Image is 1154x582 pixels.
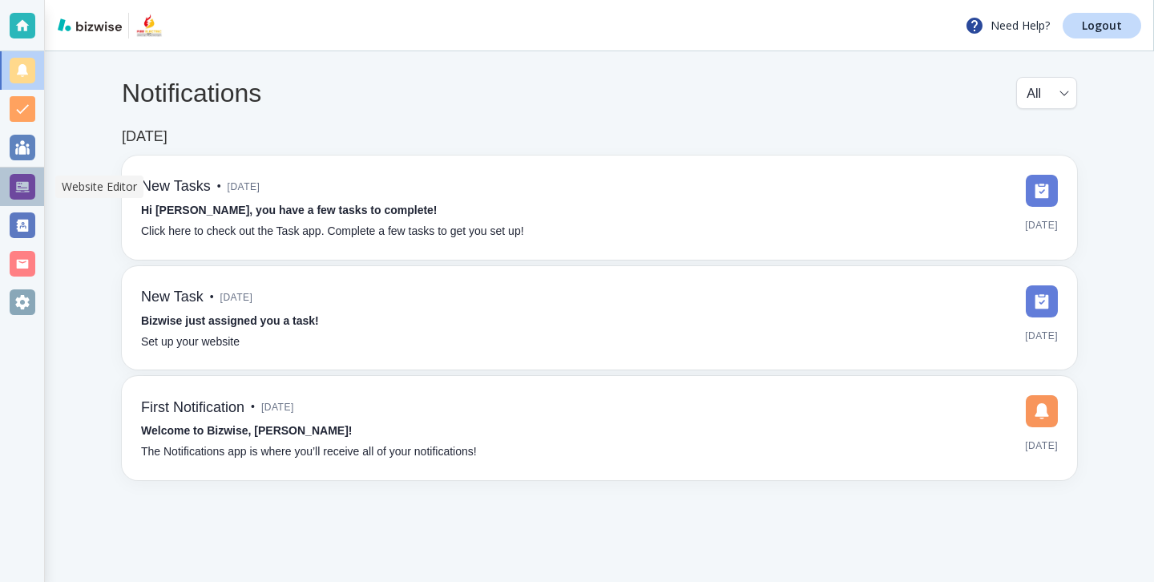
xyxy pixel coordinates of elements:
p: • [251,398,255,416]
span: [DATE] [1025,434,1058,458]
p: Click here to check out the Task app. Complete a few tasks to get you set up! [141,223,524,240]
p: Website Editor [62,179,137,195]
h6: New Tasks [141,178,211,196]
h6: [DATE] [122,128,167,146]
h4: Notifications [122,78,261,108]
img: Fire and Electric Inc [135,13,163,38]
strong: Hi [PERSON_NAME], you have a few tasks to complete! [141,204,438,216]
img: DashboardSidebarTasks.svg [1026,175,1058,207]
img: bizwise [58,18,122,31]
img: DashboardSidebarNotification.svg [1026,395,1058,427]
a: New Tasks•[DATE]Hi [PERSON_NAME], you have a few tasks to complete!Click here to check out the Ta... [122,156,1077,260]
p: The Notifications app is where you’ll receive all of your notifications! [141,443,477,461]
div: All [1027,78,1067,108]
p: Need Help? [965,16,1050,35]
p: • [210,289,214,306]
span: [DATE] [261,395,294,419]
strong: Welcome to Bizwise, [PERSON_NAME]! [141,424,352,437]
span: [DATE] [228,175,260,199]
h6: New Task [141,289,204,306]
a: New Task•[DATE]Bizwise just assigned you a task!Set up your website[DATE] [122,266,1077,370]
span: [DATE] [220,285,253,309]
a: Logout [1063,13,1141,38]
h6: First Notification [141,399,244,417]
p: • [217,178,221,196]
span: [DATE] [1025,213,1058,237]
img: DashboardSidebarTasks.svg [1026,285,1058,317]
span: [DATE] [1025,324,1058,348]
p: Logout [1082,20,1122,31]
p: Set up your website [141,333,240,351]
a: First Notification•[DATE]Welcome to Bizwise, [PERSON_NAME]!The Notifications app is where you’ll ... [122,376,1077,480]
strong: Bizwise just assigned you a task! [141,314,319,327]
